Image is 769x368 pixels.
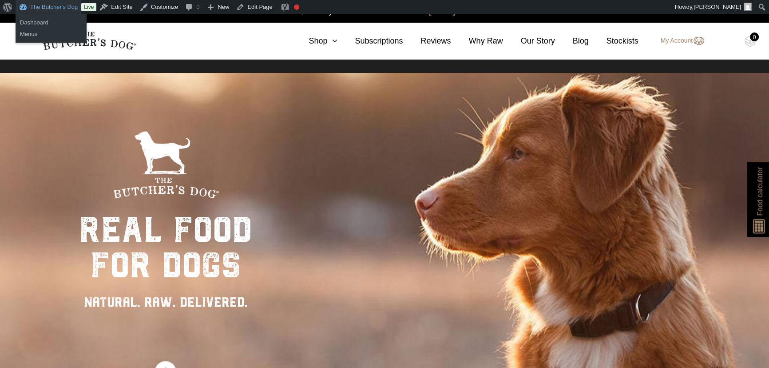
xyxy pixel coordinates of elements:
[555,35,589,47] a: Blog
[79,292,252,312] div: NATURAL. RAW. DELIVERED.
[745,36,756,47] img: TBD_Cart-Empty.png
[750,32,759,41] div: 0
[16,14,87,31] ul: The Butcher's Dog
[16,17,87,28] a: Dashboard
[589,35,638,47] a: Stockists
[294,4,299,10] div: Focus keyphrase not set
[81,3,96,11] a: Live
[16,26,87,43] ul: The Butcher's Dog
[337,35,403,47] a: Subscriptions
[451,35,503,47] a: Why Raw
[403,35,451,47] a: Reviews
[503,35,555,47] a: Our Story
[652,36,704,46] a: My Account
[291,35,337,47] a: Shop
[79,212,252,283] div: real food for dogs
[754,5,760,16] a: close
[16,28,87,40] a: Menus
[694,4,741,10] span: [PERSON_NAME]
[754,167,765,216] span: Food calculator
